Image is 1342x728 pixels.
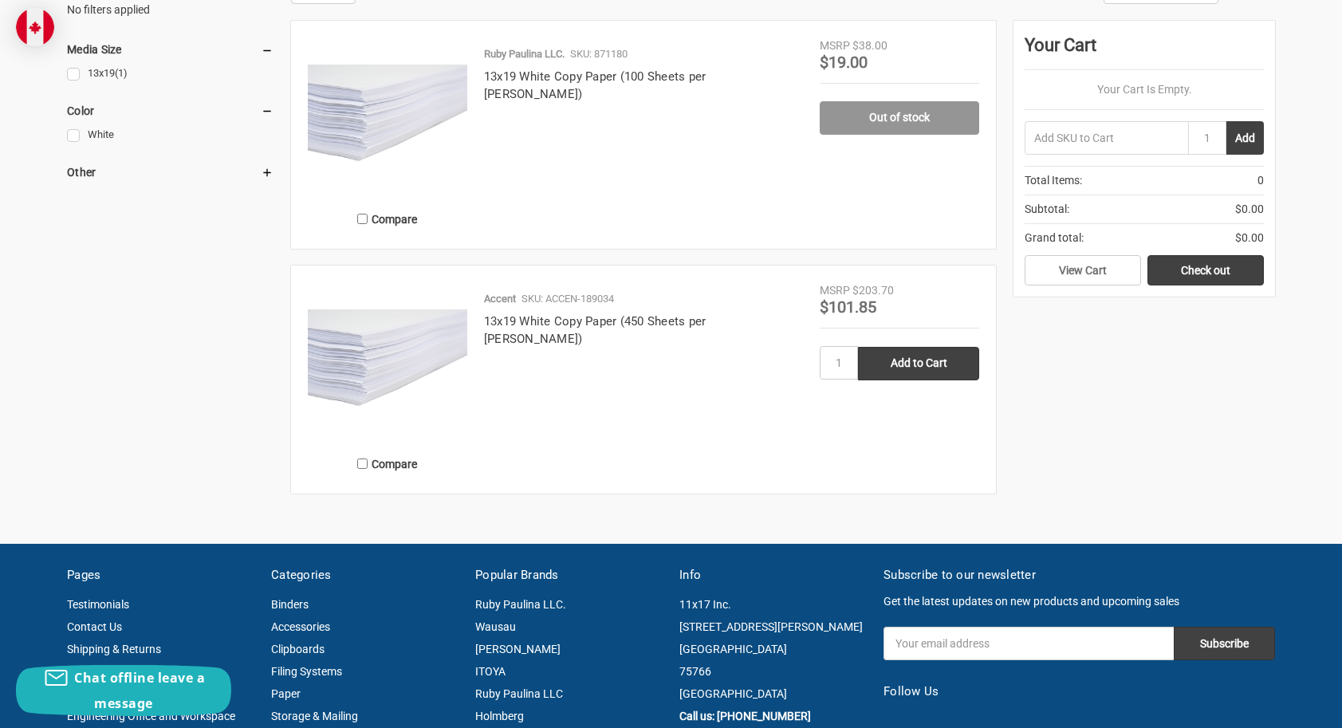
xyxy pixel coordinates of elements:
input: Add SKU to Cart [1025,121,1188,155]
p: Ruby Paulina LLC. [484,46,565,62]
label: Compare [308,206,467,232]
h5: Categories [271,566,458,584]
a: Call us: [PHONE_NUMBER] [679,710,811,722]
div: MSRP [820,282,850,299]
h5: Popular Brands [475,566,663,584]
div: Your Cart [1025,32,1264,70]
a: Paper [271,687,301,700]
input: Compare [357,214,368,224]
a: Holmberg [475,710,524,722]
input: Your email address [884,627,1174,660]
h5: Follow Us [884,683,1275,701]
a: Wausau [475,620,516,633]
p: Accent [484,291,516,307]
a: 13x19 White Copy Paper (100 Sheets per [PERSON_NAME]) [484,69,706,102]
span: Chat offline leave a message [74,669,205,712]
span: $203.70 [852,284,894,297]
p: SKU: ACCEN-189034 [521,291,614,307]
img: 13x19 White Copy Paper (450 Sheets per Ream) [308,282,467,442]
a: Clipboards [271,643,325,655]
h5: Info [679,566,867,584]
address: 11x17 Inc. [STREET_ADDRESS][PERSON_NAME] [GEOGRAPHIC_DATA] 75766 [GEOGRAPHIC_DATA] [679,593,867,705]
a: Check out [1147,255,1264,285]
a: ITOYA [475,665,506,678]
button: Add [1226,121,1264,155]
label: Compare [308,451,467,477]
a: View Cart [1025,255,1141,285]
a: 13x19 White Copy Paper (450 Sheets per [PERSON_NAME]) [484,314,706,347]
p: Your Cart Is Empty. [1025,81,1264,98]
h5: Color [67,101,274,120]
a: 13x19 [67,63,274,85]
img: duty and tax information for Canada [16,8,54,46]
img: 13x19 White Copy Paper (100 Sheets per Ream) [308,37,467,197]
h5: Pages [67,566,254,584]
p: SKU: 871180 [570,46,628,62]
h5: Other [67,163,274,182]
a: Shipping & Returns [67,643,161,655]
a: [PERSON_NAME] [475,643,561,655]
a: Out of stock [820,101,979,135]
button: Chat offline leave a message [16,665,231,716]
a: Filing Systems [271,665,342,678]
span: 0 [1257,172,1264,189]
span: Subtotal: [1025,201,1069,218]
a: White [67,124,274,146]
a: Contact Us [67,620,122,633]
input: Subscribe [1174,627,1275,660]
input: Compare [357,458,368,469]
p: Get the latest updates on new products and upcoming sales [884,593,1275,610]
span: $19.00 [820,53,868,72]
span: $101.85 [820,297,876,317]
a: Storage & Mailing [271,710,358,722]
span: $0.00 [1235,230,1264,246]
span: $38.00 [852,39,887,52]
h5: Media Size [67,40,274,59]
a: Testimonials [67,598,129,611]
a: Ruby Paulina LLC. [475,598,566,611]
a: Accessories [271,620,330,633]
div: MSRP [820,37,850,54]
span: $0.00 [1235,201,1264,218]
a: Ruby Paulina LLC [475,687,563,700]
span: Grand total: [1025,230,1084,246]
span: Total Items: [1025,172,1082,189]
span: (1) [115,67,128,79]
input: Add to Cart [858,347,979,380]
a: Binders [271,598,309,611]
h5: Subscribe to our newsletter [884,566,1275,584]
